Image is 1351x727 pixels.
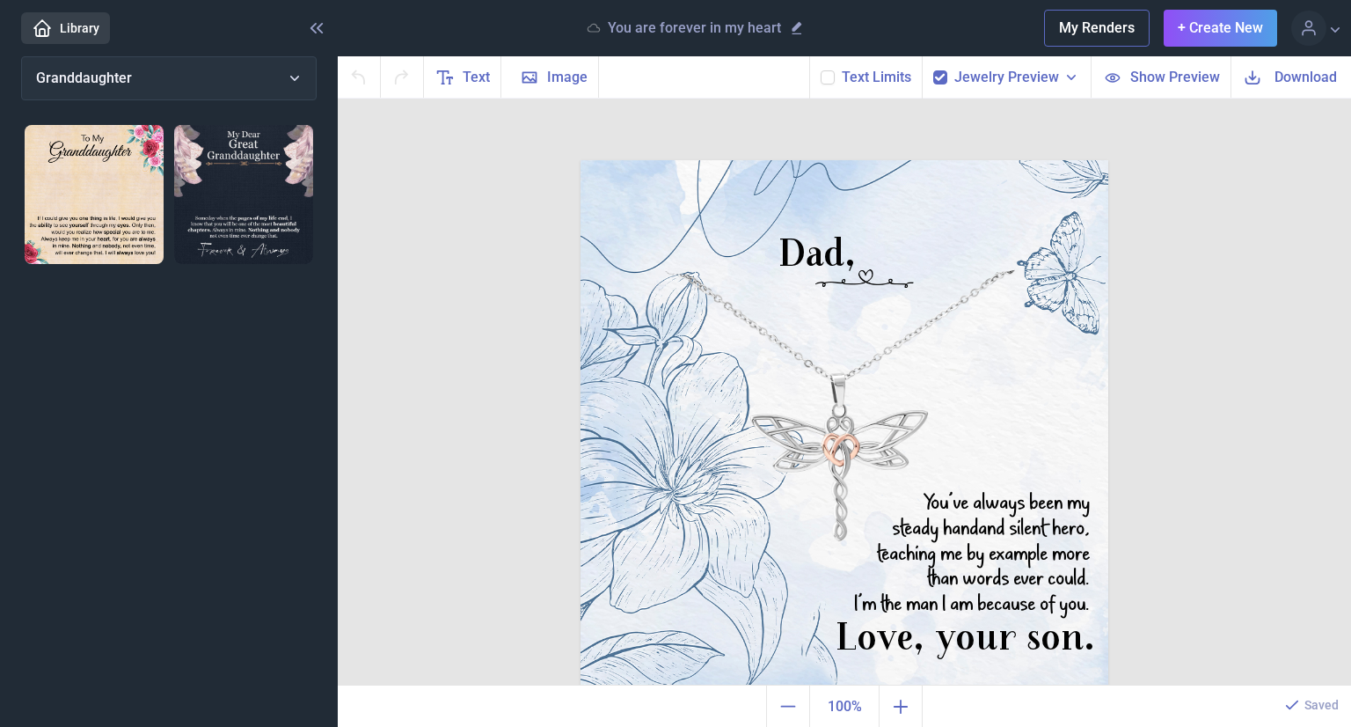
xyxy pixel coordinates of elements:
[954,67,1059,88] span: Jewelry Preview
[338,56,381,98] button: Undo
[1130,67,1220,87] span: Show Preview
[979,514,1091,543] span: and silent hero,
[1091,56,1231,98] button: Show Preview
[880,686,923,727] button: Zoom in
[1164,10,1277,47] button: + Create New
[814,689,875,724] span: 100%
[893,514,979,543] span: steady hand
[501,56,599,98] button: Image
[809,686,880,727] button: Actual size
[833,542,1091,568] div: teaching me by example more
[833,567,1091,592] div: than words ever could.
[21,56,317,100] button: Granddaughter
[25,125,164,264] img: If i could give you
[21,12,110,44] a: Library
[581,160,1108,688] img: b004.jpg
[833,621,1097,673] div: Love, your son.
[1044,10,1150,47] button: My Renders
[36,70,132,86] span: Granddaughter
[833,592,1091,618] div: I’m the man I am because of you.
[381,56,424,98] button: Redo
[766,686,809,727] button: Zoom out
[954,67,1080,88] button: Jewelry Preview
[1231,56,1351,98] button: Download
[833,491,1091,667] div: You’ve always been my
[174,125,313,264] img: My Dear Great Granddaughter
[424,56,501,98] button: Text
[729,237,905,325] div: Dad,
[1304,696,1339,714] p: Saved
[608,19,781,37] p: You are forever in my heart
[1274,67,1337,87] span: Download
[463,67,490,88] span: Text
[547,67,588,88] span: Image
[842,67,911,88] button: Text Limits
